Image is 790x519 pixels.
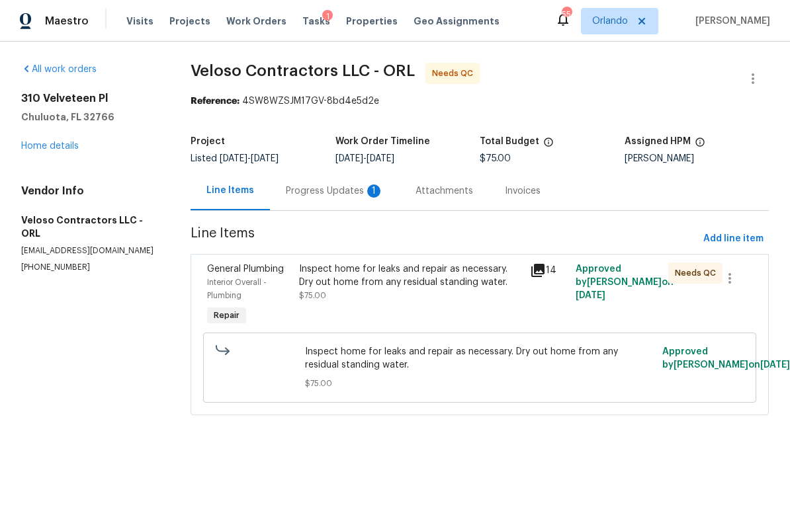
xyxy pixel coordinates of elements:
span: [PERSON_NAME] [690,15,770,28]
div: Inspect home for leaks and repair as necessary. Dry out home from any residual standing water. [299,262,521,289]
span: Maestro [45,15,89,28]
span: Orlando [592,15,628,28]
span: $75.00 [480,154,511,163]
div: 1 [367,184,380,198]
b: Reference: [191,97,240,106]
span: Inspect home for leaks and repair as necessary. Dry out home from any residual standing water. [305,345,654,372]
div: 4SW8WZSJM17GV-8bd4e5d2e [191,95,769,108]
span: Approved by [PERSON_NAME] on [662,347,790,370]
span: Projects [169,15,210,28]
h4: Vendor Info [21,184,159,198]
span: Work Orders [226,15,286,28]
div: 1 [322,10,333,23]
span: [DATE] [576,291,605,300]
div: [PERSON_NAME] [625,154,769,163]
span: Veloso Contractors LLC - ORL [191,63,415,79]
span: Visits [126,15,154,28]
span: Needs QC [432,67,478,80]
h5: Assigned HPM [625,137,691,146]
span: [DATE] [335,154,363,163]
span: - [220,154,279,163]
a: Home details [21,141,79,151]
span: Needs QC [675,266,721,280]
div: Attachments [416,184,473,198]
span: Properties [346,15,398,28]
div: 14 [530,262,568,278]
span: $75.00 [305,377,654,390]
span: - [335,154,394,163]
div: Progress Updates [286,184,384,198]
a: All work orders [21,65,97,74]
span: General Plumbing [207,264,284,274]
span: Tasks [302,17,330,26]
span: Geo Assignments [414,15,500,28]
span: Approved by [PERSON_NAME] on [576,264,674,300]
p: [EMAIL_ADDRESS][DOMAIN_NAME] [21,245,159,257]
h5: Veloso Contractors LLC - ORL [21,214,159,240]
button: Add line item [698,227,769,251]
h5: Work Order Timeline [335,137,430,146]
div: 55 [562,8,571,21]
span: The hpm assigned to this work order. [695,137,705,154]
span: Add line item [703,231,764,247]
h5: Chuluota, FL 32766 [21,110,159,124]
span: Line Items [191,227,698,251]
div: Line Items [206,184,254,197]
h2: 310 Velveteen Pl [21,92,159,105]
h5: Project [191,137,225,146]
span: $75.00 [299,292,326,299]
p: [PHONE_NUMBER] [21,262,159,273]
span: Repair [208,309,245,322]
span: [DATE] [220,154,247,163]
span: Listed [191,154,279,163]
span: [DATE] [367,154,394,163]
span: [DATE] [760,360,790,370]
span: Interior Overall - Plumbing [207,278,267,299]
span: The total cost of line items that have been proposed by Opendoor. This sum includes line items th... [543,137,554,154]
h5: Total Budget [480,137,539,146]
div: Invoices [505,184,541,198]
span: [DATE] [251,154,279,163]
